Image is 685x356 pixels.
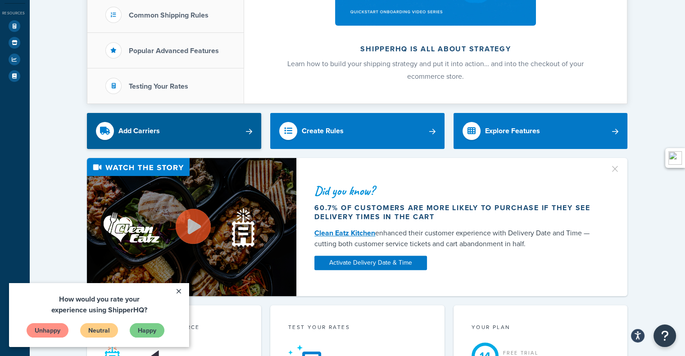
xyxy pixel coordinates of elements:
[268,45,603,53] h2: ShipperHQ is all about strategy
[314,185,599,197] div: Did you know?
[485,125,540,137] div: Explore Features
[314,228,375,238] a: Clean Eatz Kitchen
[288,323,426,333] div: Test your rates
[472,323,610,333] div: Your Plan
[302,125,344,137] div: Create Rules
[87,158,296,296] img: Video thumbnail
[314,228,599,249] div: enhanced their customer experience with Delivery Date and Time — cutting both customer service ti...
[71,40,109,55] a: Neutral
[314,203,599,221] div: 60.7% of customers are more likely to purchase if they see delivery times in the cart
[87,113,261,149] a: Add Carriers
[314,256,427,270] a: Activate Delivery Date & Time
[129,11,209,19] h3: Common Shipping Rules
[5,18,25,34] li: Test Your Rates
[270,113,445,149] a: Create Rules
[287,59,584,81] span: Learn how to build your shipping strategy and put it into action… and into the checkout of your e...
[653,324,676,347] button: Open Resource Center
[5,68,25,84] li: Help Docs
[5,35,25,51] li: Marketplace
[42,11,138,32] span: How would you rate your experience using ShipperHQ?
[454,113,628,149] a: Explore Features
[120,40,156,55] a: Happy
[17,40,60,55] a: Unhappy
[129,82,188,90] h3: Testing Your Rates
[129,47,219,55] h3: Popular Advanced Features
[5,51,25,68] li: Analytics
[118,125,160,137] div: Add Carriers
